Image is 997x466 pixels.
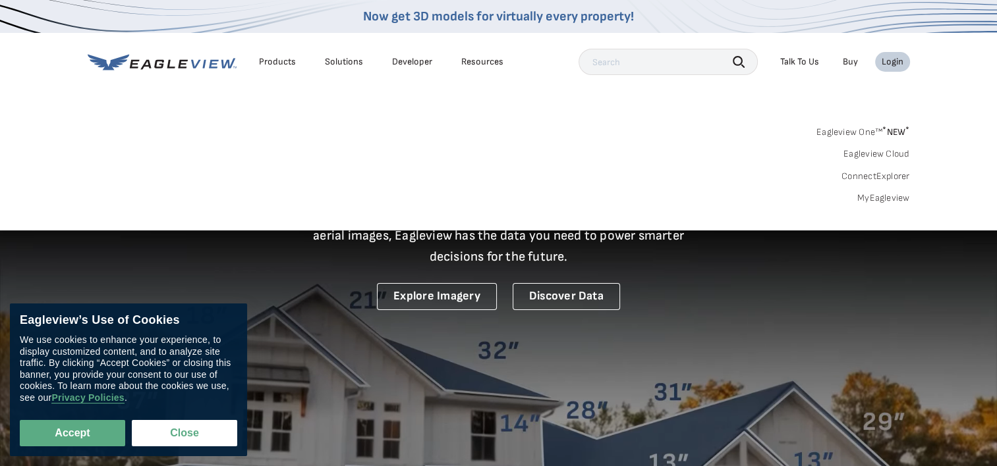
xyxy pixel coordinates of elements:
a: ConnectExplorer [841,170,910,182]
a: MyEagleview [857,192,910,204]
a: Now get 3D models for virtually every property! [363,9,634,24]
button: Accept [20,420,125,446]
div: Login [882,56,903,68]
div: Resources [461,56,503,68]
p: A new era starts here. Built on more than 3.5 billion high-resolution aerial images, Eagleview ha... [297,204,700,267]
div: Products [259,56,296,68]
div: Solutions [325,56,363,68]
div: We use cookies to enhance your experience, to display customized content, and to analyze site tra... [20,334,237,403]
a: Discover Data [513,283,620,310]
a: Eagleview One™*NEW* [816,122,910,138]
div: Eagleview’s Use of Cookies [20,313,237,328]
a: Buy [843,56,858,68]
span: NEW [882,126,909,138]
input: Search [579,49,758,75]
button: Close [132,420,237,446]
a: Developer [392,56,432,68]
a: Privacy Policies [51,392,124,403]
a: Explore Imagery [377,283,497,310]
div: Talk To Us [780,56,819,68]
a: Eagleview Cloud [843,148,910,160]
